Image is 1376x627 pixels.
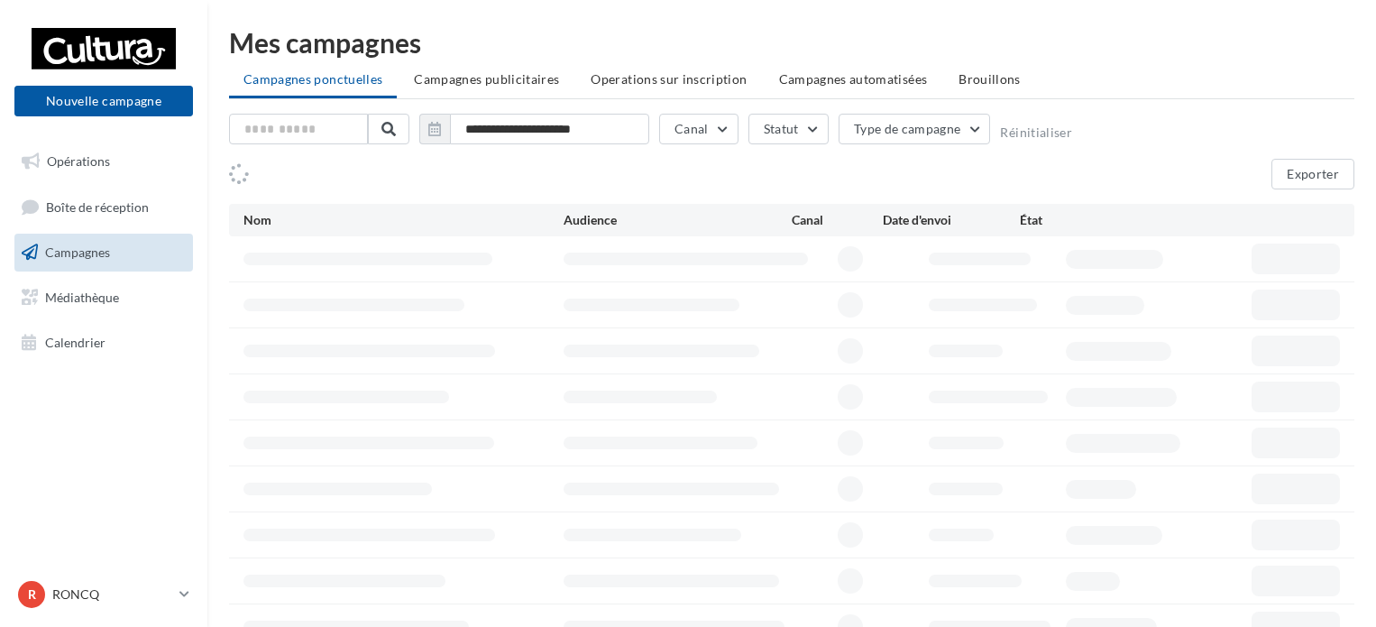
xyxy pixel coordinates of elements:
[1020,211,1157,229] div: État
[14,86,193,116] button: Nouvelle campagne
[229,29,1354,56] div: Mes campagnes
[883,211,1020,229] div: Date d'envoi
[52,586,172,604] p: RONCQ
[47,153,110,169] span: Opérations
[11,234,197,272] a: Campagnes
[45,290,119,305] span: Médiathèque
[1000,125,1072,140] button: Réinitialiser
[564,211,792,229] div: Audience
[11,188,197,226] a: Boîte de réception
[839,114,991,144] button: Type de campagne
[45,334,105,349] span: Calendrier
[414,71,559,87] span: Campagnes publicitaires
[1271,159,1354,189] button: Exporter
[11,143,197,180] a: Opérations
[792,211,883,229] div: Canal
[45,244,110,260] span: Campagnes
[11,324,197,362] a: Calendrier
[28,586,36,604] span: R
[659,114,738,144] button: Canal
[11,279,197,317] a: Médiathèque
[243,211,564,229] div: Nom
[46,198,149,214] span: Boîte de réception
[748,114,829,144] button: Statut
[779,71,928,87] span: Campagnes automatisées
[14,577,193,612] a: R RONCQ
[959,71,1021,87] span: Brouillons
[591,71,747,87] span: Operations sur inscription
